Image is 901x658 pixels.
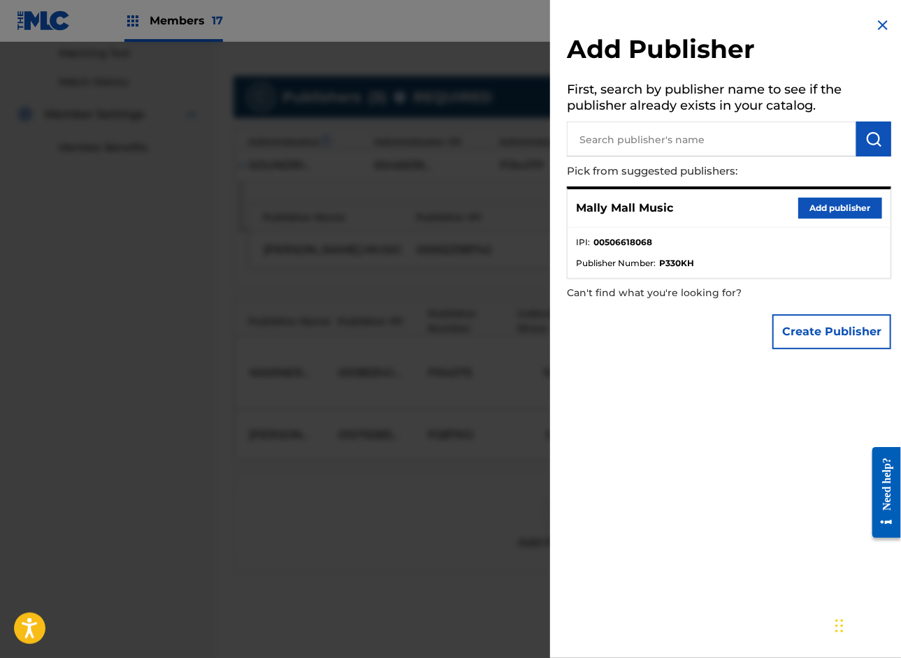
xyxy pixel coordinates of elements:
[567,279,812,307] p: Can't find what you're looking for?
[798,198,882,219] button: Add publisher
[567,34,891,69] h2: Add Publisher
[567,156,812,187] p: Pick from suggested publishers:
[865,131,882,147] img: Search Works
[212,14,223,27] span: 17
[772,314,891,349] button: Create Publisher
[17,10,71,31] img: MLC Logo
[567,122,856,156] input: Search publisher's name
[567,78,891,122] h5: First, search by publisher name to see if the publisher already exists in your catalog.
[124,13,141,29] img: Top Rightsholders
[862,436,901,548] iframe: Resource Center
[576,236,590,249] span: IPI :
[593,236,652,249] strong: 00506618068
[576,200,673,217] p: Mally Mall Music
[576,257,656,270] span: Publisher Number :
[831,591,901,658] iframe: Chat Widget
[659,257,694,270] strong: P330KH
[835,605,844,647] div: Drag
[150,13,223,29] span: Members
